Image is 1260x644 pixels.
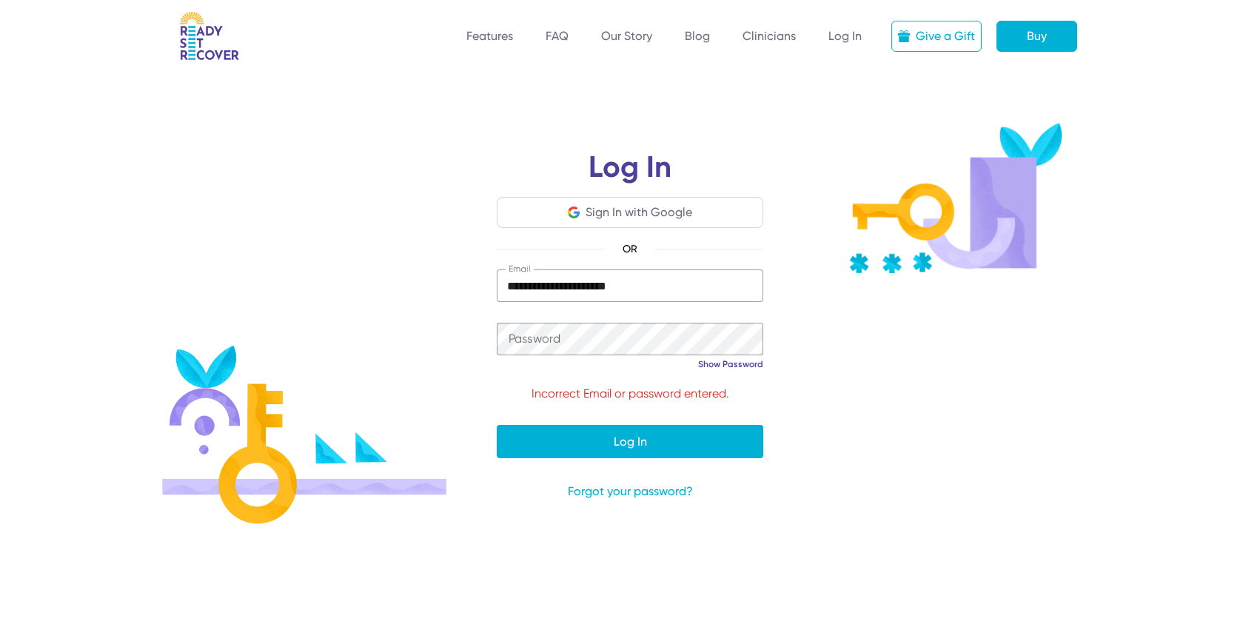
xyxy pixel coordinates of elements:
[828,29,862,43] a: Log In
[605,240,655,258] span: OR
[497,385,763,403] div: Incorrect Email or password entered.
[586,204,692,221] div: Sign In with Google
[180,12,239,61] img: RSR
[698,358,763,370] a: Show Password
[601,29,652,43] a: Our Story
[916,27,975,45] div: Give a Gift
[497,483,763,500] a: Forgot your password?
[546,29,569,43] a: FAQ
[891,21,982,52] a: Give a Gift
[497,425,763,458] button: Log In
[743,29,796,43] a: Clinicians
[162,346,446,524] img: Login illustration 1
[497,152,763,197] h1: Log In
[466,29,513,43] a: Features
[685,29,710,43] a: Blog
[1027,27,1047,45] div: Buy
[996,21,1077,52] a: Buy
[568,204,692,221] button: Sign In with Google
[849,123,1062,273] img: Key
